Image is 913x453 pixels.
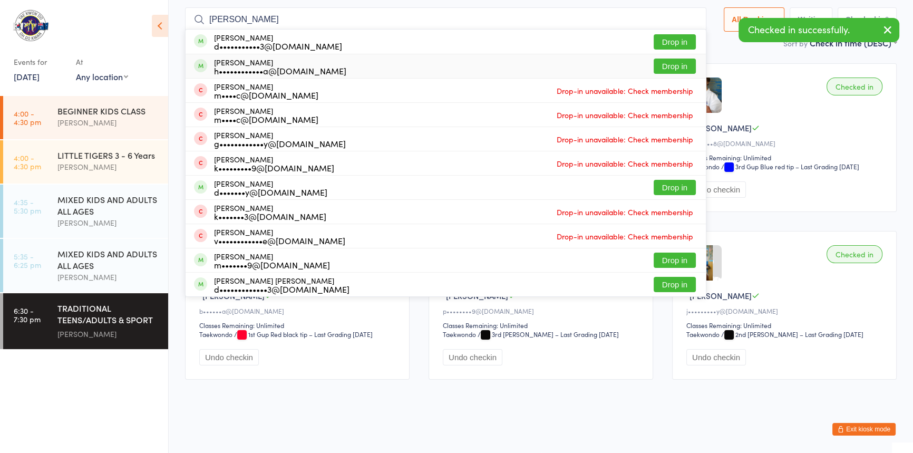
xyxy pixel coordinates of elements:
[185,7,706,32] input: Search
[214,212,326,220] div: k•••••••3@[DOMAIN_NAME]
[654,253,696,268] button: Drop in
[686,153,886,162] div: Classes Remaining: Unlimited
[554,131,696,147] span: Drop-in unavailable: Check membership
[885,15,889,24] div: 6
[810,37,897,49] div: Check in time (DESC)
[827,78,882,95] div: Checked in
[214,155,334,172] div: [PERSON_NAME]
[214,204,326,220] div: [PERSON_NAME]
[686,162,720,171] div: Taekwondo
[214,42,342,50] div: d•••••••••••3@[DOMAIN_NAME]
[686,330,720,339] div: Taekwondo
[57,328,159,340] div: [PERSON_NAME]
[686,139,886,148] div: j••••••••8@[DOMAIN_NAME]
[214,163,334,172] div: k•••••••••9@[DOMAIN_NAME]
[3,293,168,349] a: 6:30 -7:30 pmTRADITIONAL TEENS/ADULTS & SPORT TRAINING[PERSON_NAME]
[11,8,50,43] img: Taekwondo Oh Do Kwan Port Kennedy
[214,91,318,99] div: m••••c@[DOMAIN_NAME]
[3,140,168,184] a: 4:00 -4:30 pmLITTLE TIGERS 3 - 6 Years[PERSON_NAME]
[214,236,345,245] div: v••••••••••••e@[DOMAIN_NAME]
[199,330,232,339] div: Taekwondo
[14,71,40,82] a: [DATE]
[14,153,41,170] time: 4:00 - 4:30 pm
[654,180,696,195] button: Drop in
[14,109,41,126] time: 4:00 - 4:30 pm
[689,122,752,133] span: [PERSON_NAME]
[214,115,318,123] div: m••••c@[DOMAIN_NAME]
[199,321,399,330] div: Classes Remaining: Unlimited
[214,285,349,293] div: d•••••••••••••3@[DOMAIN_NAME]
[554,156,696,171] span: Drop-in unavailable: Check membership
[443,349,502,365] button: Undo checkin
[783,38,808,49] label: Sort by
[214,276,349,293] div: [PERSON_NAME] [PERSON_NAME]
[234,330,373,339] span: / 1st Gup Red black tip – Last Grading [DATE]
[214,179,327,196] div: [PERSON_NAME]
[827,245,882,263] div: Checked in
[57,271,159,283] div: [PERSON_NAME]
[686,349,746,365] button: Undo checkin
[739,18,899,42] div: Checked in successfully.
[832,423,896,436] button: Exit kiosk mode
[214,66,346,75] div: h••••••••••••a@[DOMAIN_NAME]
[57,117,159,129] div: [PERSON_NAME]
[57,302,159,328] div: TRADITIONAL TEENS/ADULTS & SPORT TRAINING
[3,185,168,238] a: 4:35 -5:30 pmMIXED KIDS AND ADULTS ALL AGES[PERSON_NAME]
[199,306,399,315] div: b••••••a@[DOMAIN_NAME]
[214,139,346,148] div: g••••••••••••y@[DOMAIN_NAME]
[686,181,746,198] button: Undo checkin
[214,33,342,50] div: [PERSON_NAME]
[14,252,41,269] time: 5:35 - 6:25 pm
[214,131,346,148] div: [PERSON_NAME]
[57,194,159,217] div: MIXED KIDS AND ADULTS ALL AGES
[3,239,168,292] a: 5:35 -6:25 pmMIXED KIDS AND ADULTS ALL AGES[PERSON_NAME]
[721,162,859,171] span: / 3rd Gup Blue red tip – Last Grading [DATE]
[686,321,886,330] div: Classes Remaining: Unlimited
[14,306,41,323] time: 6:30 - 7:30 pm
[14,198,41,215] time: 4:35 - 5:30 pm
[57,149,159,161] div: LITTLE TIGERS 3 - 6 Years
[57,248,159,271] div: MIXED KIDS AND ADULTS ALL AGES
[790,7,832,32] button: Waiting
[724,7,785,32] button: All Bookings
[214,228,345,245] div: [PERSON_NAME]
[554,228,696,244] span: Drop-in unavailable: Check membership
[689,290,752,301] span: [PERSON_NAME]
[554,107,696,123] span: Drop-in unavailable: Check membership
[443,330,476,339] div: Taekwondo
[554,204,696,220] span: Drop-in unavailable: Check membership
[76,71,128,82] div: Any location
[654,59,696,74] button: Drop in
[14,53,65,71] div: Events for
[214,188,327,196] div: d•••••••y@[DOMAIN_NAME]
[478,330,619,339] span: / 3rd [PERSON_NAME] – Last Grading [DATE]
[686,306,886,315] div: j•••••••••y@[DOMAIN_NAME]
[214,107,318,123] div: [PERSON_NAME]
[443,306,642,315] div: p••••••••9@[DOMAIN_NAME]
[554,83,696,99] span: Drop-in unavailable: Check membership
[214,82,318,99] div: [PERSON_NAME]
[57,217,159,229] div: [PERSON_NAME]
[721,330,863,339] span: / 2nd [PERSON_NAME] – Last Grading [DATE]
[57,105,159,117] div: BEGINNER KIDS CLASS
[214,261,330,269] div: m•••••••9@[DOMAIN_NAME]
[76,53,128,71] div: At
[654,34,696,50] button: Drop in
[3,96,168,139] a: 4:00 -4:30 pmBEGINNER KIDS CLASS[PERSON_NAME]
[214,252,330,269] div: [PERSON_NAME]
[199,349,259,365] button: Undo checkin
[838,7,897,32] button: Checked in6
[443,321,642,330] div: Classes Remaining: Unlimited
[654,277,696,292] button: Drop in
[214,58,346,75] div: [PERSON_NAME]
[57,161,159,173] div: [PERSON_NAME]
